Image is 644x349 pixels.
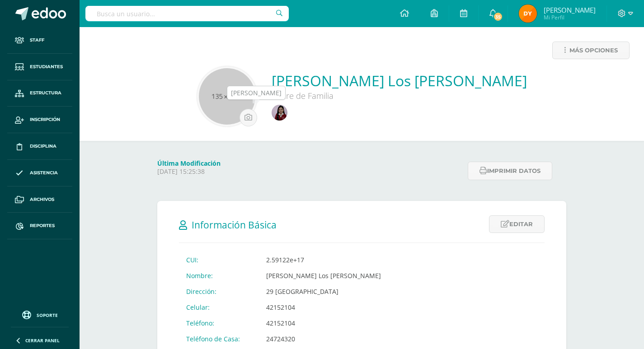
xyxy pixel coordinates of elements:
[30,169,58,177] span: Asistencia
[37,312,58,318] span: Soporte
[7,160,72,186] a: Asistencia
[85,6,289,21] input: Busca un usuario...
[7,133,72,160] a: Disciplina
[569,42,618,59] span: Más opciones
[552,42,630,59] a: Más opciones
[544,5,596,14] span: [PERSON_NAME]
[7,186,72,213] a: Archivos
[468,162,552,180] button: Imprimir datos
[157,168,462,176] p: [DATE] 15:25:38
[259,299,388,315] td: 42152104
[519,5,537,23] img: 037b6ea60564a67d0a4f148695f9261a.png
[259,252,388,268] td: 2.59122e+17
[199,68,255,125] img: 135x135
[179,315,259,331] td: Teléfono:
[179,268,259,284] td: Nombre:
[259,331,388,347] td: 24724320
[272,105,287,121] img: 539bd7ff1d338fb7de3d204ad1bf3dbf.png
[7,80,72,107] a: Estructura
[259,284,388,299] td: 29 [GEOGRAPHIC_DATA]
[30,196,54,203] span: Archivos
[489,215,545,233] a: Editar
[157,159,462,168] h4: Última Modificación
[30,116,60,123] span: Inscripción
[30,89,61,97] span: Estructura
[272,90,527,101] div: Padre de Familia
[179,331,259,347] td: Teléfono de Casa:
[7,27,72,54] a: Staff
[259,268,388,284] td: [PERSON_NAME] Los [PERSON_NAME]
[272,71,527,90] a: [PERSON_NAME] Los [PERSON_NAME]
[11,308,69,321] a: Soporte
[25,337,60,344] span: Cerrar panel
[7,54,72,80] a: Estudiantes
[544,14,596,21] span: Mi Perfil
[30,222,55,229] span: Reportes
[493,12,503,22] span: 35
[179,299,259,315] td: Celular:
[30,37,44,44] span: Staff
[179,252,259,268] td: CUI:
[192,219,277,231] span: Información Básica
[30,143,56,150] span: Disciplina
[7,107,72,133] a: Inscripción
[7,213,72,239] a: Reportes
[231,88,282,98] div: [PERSON_NAME]
[179,284,259,299] td: Dirección:
[30,63,63,70] span: Estudiantes
[259,315,388,331] td: 42152104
